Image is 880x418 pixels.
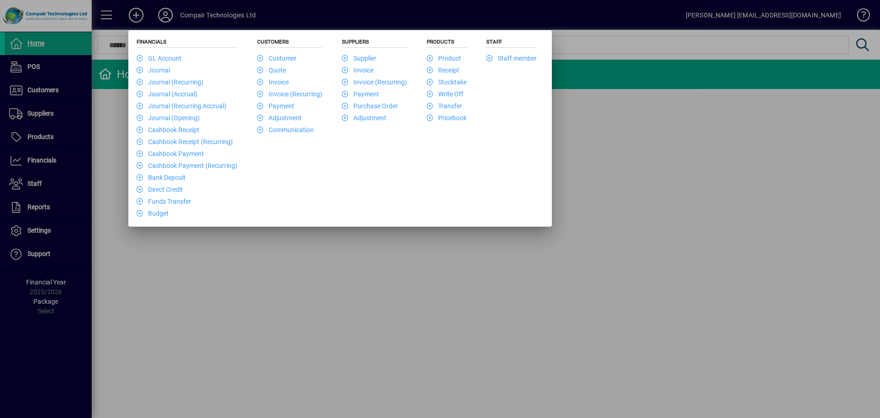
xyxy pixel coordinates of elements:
[137,138,233,145] a: Cashbook Receipt (Recurring)
[342,90,379,98] a: Payment
[137,78,203,86] a: Journal (Recurring)
[427,78,467,86] a: Stocktake
[342,39,407,48] h5: Suppliers
[427,90,463,98] a: Write Off
[342,55,376,62] a: Supplier
[486,55,537,62] a: Staff member
[257,78,289,86] a: Invoice
[257,90,322,98] a: Invoice (Recurring)
[137,210,169,217] a: Budget
[342,114,386,122] a: Adjustment
[137,102,226,110] a: Journal (Recurring Accrual)
[137,114,200,122] a: Journal (Opening)
[137,126,199,134] a: Cashbook Receipt
[342,67,374,74] a: Invoice
[257,114,302,122] a: Adjustment
[137,162,237,169] a: Cashbook Payment (Recurring)
[427,102,462,110] a: Transfer
[427,67,459,74] a: Receipt
[137,150,204,157] a: Cashbook Payment
[486,39,537,48] h5: Staff
[137,55,181,62] a: GL Account
[427,55,461,62] a: Product
[137,90,198,98] a: Journal (Accrual)
[257,67,286,74] a: Quote
[342,78,407,86] a: Invoice (Recurring)
[137,67,170,74] a: Journal
[137,198,191,205] a: Funds Transfer
[427,39,467,48] h5: Products
[427,114,467,122] a: Pricebook
[137,186,183,193] a: Direct Credit
[137,174,186,181] a: Bank Deposit
[137,39,237,48] h5: Financials
[257,55,297,62] a: Customer
[342,102,398,110] a: Purchase Order
[257,102,294,110] a: Payment
[257,39,322,48] h5: Customers
[257,126,314,134] a: Communication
